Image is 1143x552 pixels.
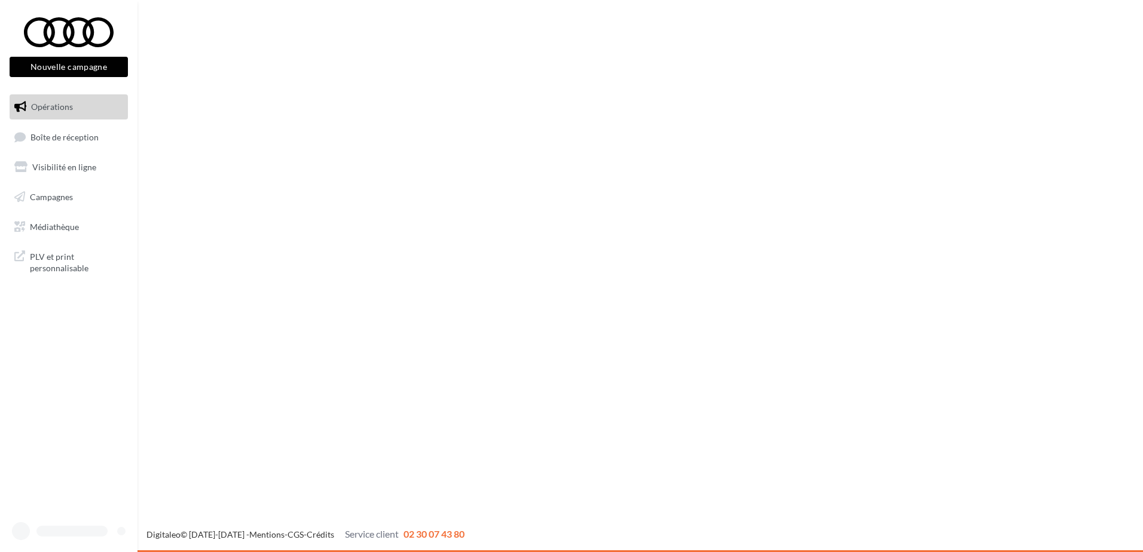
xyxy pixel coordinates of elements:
a: Crédits [307,529,334,539]
a: Digitaleo [146,529,181,539]
a: Visibilité en ligne [7,155,130,180]
a: Médiathèque [7,214,130,240]
span: 02 30 07 43 80 [404,528,464,539]
span: Médiathèque [30,221,79,231]
span: © [DATE]-[DATE] - - - [146,529,464,539]
span: Boîte de réception [30,131,99,142]
span: Service client [345,528,399,539]
a: Boîte de réception [7,124,130,150]
a: Mentions [249,529,285,539]
span: Campagnes [30,192,73,202]
span: Opérations [31,102,73,112]
button: Nouvelle campagne [10,57,128,77]
span: PLV et print personnalisable [30,249,123,274]
a: PLV et print personnalisable [7,244,130,279]
span: Visibilité en ligne [32,162,96,172]
a: CGS [288,529,304,539]
a: Opérations [7,94,130,119]
a: Campagnes [7,185,130,210]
